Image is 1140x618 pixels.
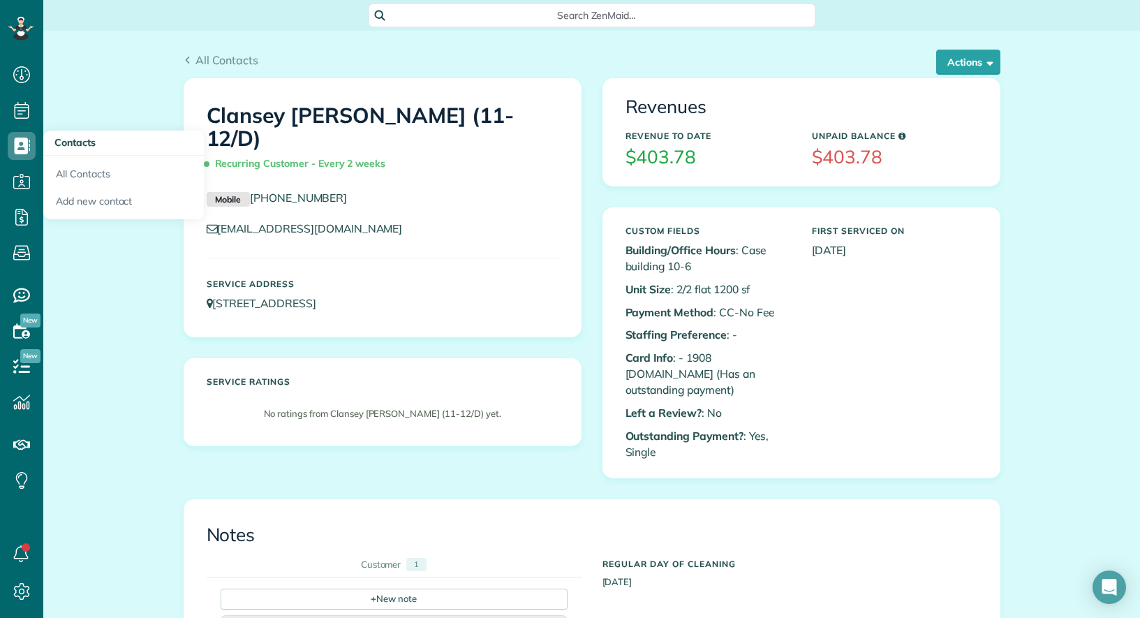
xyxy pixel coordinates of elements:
p: : - 1908 [DOMAIN_NAME] (Has an outstanding payment) [625,350,791,398]
a: All Contacts [43,156,204,188]
b: Payment Method [625,305,713,319]
span: + [371,592,376,605]
b: Left a Review? [625,406,702,420]
p: : 2/2 flat 1200 sf [625,281,791,297]
h5: Regular day of cleaning [602,559,977,568]
b: Building/Office Hours [625,243,736,257]
h5: Service ratings [207,377,558,386]
b: Outstanding Payment? [625,429,743,443]
p: : Case building 10-6 [625,242,791,274]
div: 1 [406,558,427,571]
h5: Service Address [207,279,558,288]
a: [STREET_ADDRESS] [207,296,330,310]
a: All Contacts [184,52,259,68]
h5: Custom Fields [625,226,791,235]
div: New note [221,589,568,610]
span: Contacts [54,136,96,149]
h3: Notes [207,525,977,545]
h1: Clansey [PERSON_NAME] (11-12/D) [207,104,558,176]
h3: $403.78 [625,147,791,168]
h3: $403.78 [812,147,977,168]
span: New [20,349,40,363]
span: Recurring Customer - Every 2 weeks [207,152,392,176]
small: Mobile [207,192,250,207]
button: Actions [936,50,1000,75]
a: Mobile[PHONE_NUMBER] [207,191,348,205]
a: [EMAIL_ADDRESS][DOMAIN_NAME] [207,221,416,235]
h5: Unpaid Balance [812,131,977,140]
div: Open Intercom Messenger [1093,571,1126,604]
a: Add new contact [43,188,204,220]
div: Customer [361,558,401,571]
b: Unit Size [625,282,672,296]
p: : - [625,327,791,343]
b: Staffing Preference [625,328,727,341]
h3: Revenues [625,97,977,117]
span: New [20,314,40,328]
p: : Yes, Single [625,428,791,460]
div: [DATE] [592,552,988,589]
b: Card Info [625,351,674,365]
p: : CC-No Fee [625,304,791,321]
p: [DATE] [812,242,977,258]
p: : No [625,405,791,421]
span: All Contacts [195,53,258,67]
h5: Revenue to Date [625,131,791,140]
h5: First Serviced On [812,226,977,235]
p: No ratings from Clansey [PERSON_NAME] (11-12/D) yet. [214,407,552,420]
